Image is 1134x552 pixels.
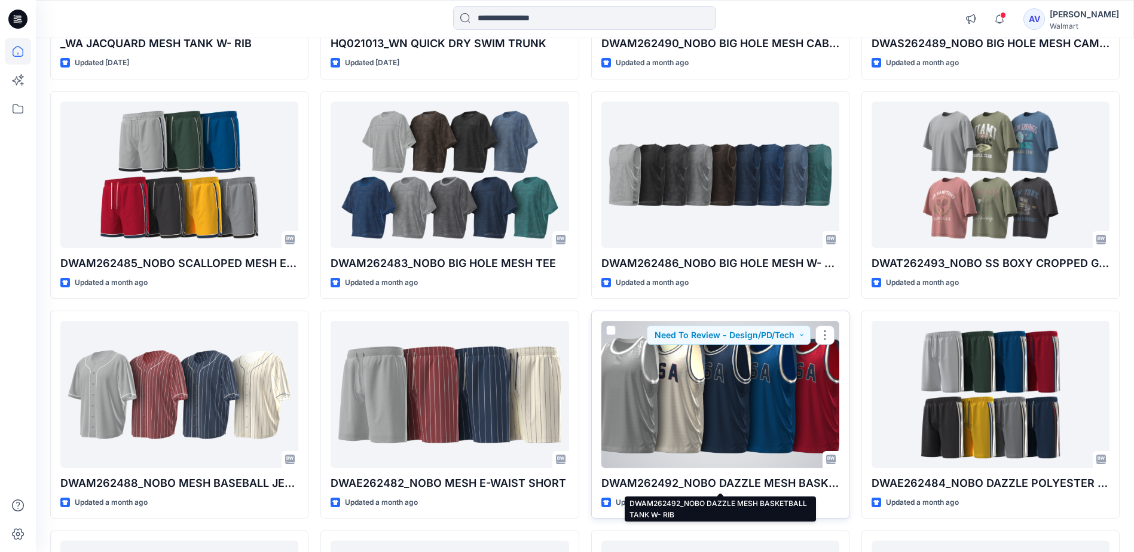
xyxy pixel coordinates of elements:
p: DWAM262488_NOBO MESH BASEBALL JERSEY W-[GEOGRAPHIC_DATA] [60,475,298,492]
p: Updated a month ago [886,277,959,289]
p: DWAM262483_NOBO BIG HOLE MESH TEE [331,255,568,272]
p: Updated a month ago [616,57,689,69]
div: AV [1023,8,1045,30]
p: Updated a month ago [616,496,689,509]
a: DWAM262488_NOBO MESH BASEBALL JERSEY W-PIPING [60,321,298,467]
p: DWAS262489_NOBO BIG HOLE MESH CAMP SHIRT [872,35,1109,52]
a: DWAM262492_NOBO DAZZLE MESH BASKETBALL TANK W- RIB [601,321,839,467]
a: DWAE262484_NOBO DAZZLE POLYESTER SIDE PANEL E-WAIST BASKETBALL SHORT [872,321,1109,467]
div: [PERSON_NAME] [1050,7,1119,22]
p: DWAM262490_NOBO BIG HOLE MESH CABANA SHORT [601,35,839,52]
a: DWAM262486_NOBO BIG HOLE MESH W- BINDING [601,102,839,248]
p: DWAT262493_NOBO SS BOXY CROPPED GRAPHIC TEE [872,255,1109,272]
p: HQ021013_WN QUICK DRY SWIM TRUNK [331,35,568,52]
div: Walmart [1050,22,1119,30]
a: DWAE262482_NOBO MESH E-WAIST SHORT [331,321,568,467]
p: Updated [DATE] [345,57,399,69]
p: DWAE262482_NOBO MESH E-WAIST SHORT [331,475,568,492]
p: DWAE262484_NOBO DAZZLE POLYESTER SIDE PANEL E-WAIST BASKETBALL SHORT [872,475,1109,492]
a: DWAT262493_NOBO SS BOXY CROPPED GRAPHIC TEE [872,102,1109,248]
p: Updated [DATE] [75,57,129,69]
p: Updated a month ago [616,277,689,289]
p: DWAM262486_NOBO BIG HOLE MESH W- BINDING [601,255,839,272]
p: Updated a month ago [345,496,418,509]
a: DWAM262483_NOBO BIG HOLE MESH TEE [331,102,568,248]
p: DWAM262485_NOBO SCALLOPED MESH E-WAIST SHORT [60,255,298,272]
a: DWAM262485_NOBO SCALLOPED MESH E-WAIST SHORT [60,102,298,248]
p: Updated a month ago [75,277,148,289]
p: _WA JACQUARD MESH TANK W- RIB [60,35,298,52]
p: Updated a month ago [886,57,959,69]
p: Updated a month ago [75,496,148,509]
p: Updated a month ago [886,496,959,509]
p: DWAM262492_NOBO DAZZLE MESH BASKETBALL TANK W- RIB [601,475,839,492]
p: Updated a month ago [345,277,418,289]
